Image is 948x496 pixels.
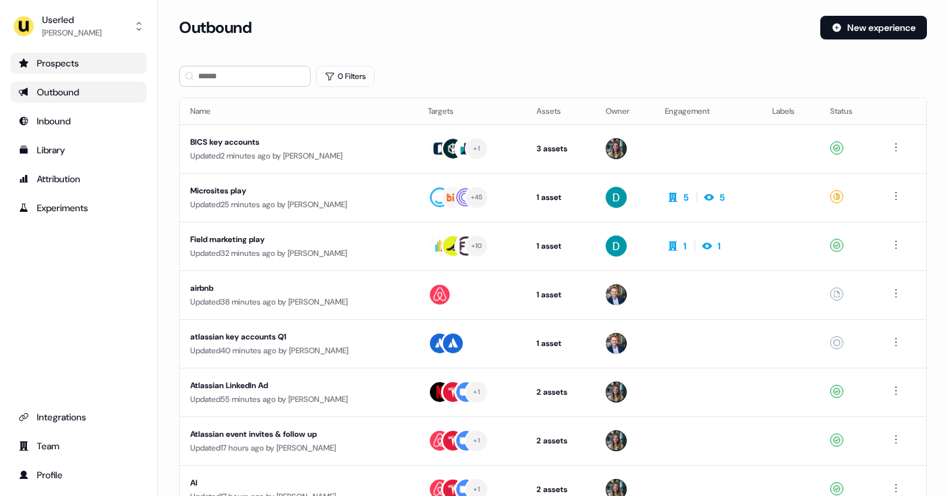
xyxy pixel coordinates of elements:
[190,184,407,197] div: Microsites play
[316,66,375,87] button: 0 Filters
[654,98,762,124] th: Engagement
[473,484,480,495] div: + 1
[820,98,878,124] th: Status
[190,247,407,260] div: Updated 32 minutes ago by [PERSON_NAME]
[18,439,139,453] div: Team
[18,468,139,482] div: Profile
[18,143,139,157] div: Library
[190,476,407,489] div: AI
[42,26,101,39] div: [PERSON_NAME]
[11,53,147,74] a: Go to prospects
[473,435,480,447] div: + 1
[471,240,483,252] div: + 10
[11,168,147,189] a: Go to attribution
[473,143,480,155] div: + 1
[537,483,585,496] div: 2 assets
[179,18,251,37] h3: Outbound
[18,86,139,99] div: Outbound
[18,201,139,214] div: Experiments
[180,98,417,124] th: Name
[190,295,407,309] div: Updated 38 minutes ago by [PERSON_NAME]
[471,191,483,203] div: + 45
[683,239,687,253] div: 1
[11,435,147,457] a: Go to team
[18,114,139,128] div: Inbound
[606,382,627,403] img: Charlotte
[190,149,407,162] div: Updated 2 minutes ago by [PERSON_NAME]
[537,288,585,301] div: 1 asset
[606,138,627,159] img: Charlotte
[526,98,595,124] th: Assets
[537,337,585,350] div: 1 asset
[11,82,147,103] a: Go to outbound experience
[537,239,585,253] div: 1 asset
[18,57,139,70] div: Prospects
[190,393,407,406] div: Updated 55 minutes ago by [PERSON_NAME]
[718,239,721,253] div: 1
[595,98,654,124] th: Owner
[190,379,407,392] div: Atlassian LinkedIn Ad
[18,172,139,186] div: Attribution
[11,11,147,42] button: Userled[PERSON_NAME]
[11,407,147,428] a: Go to integrations
[190,428,407,441] div: Atlassian event invites & follow up
[417,98,526,124] th: Targets
[537,142,585,155] div: 3 assets
[473,386,480,398] div: + 1
[190,136,407,149] div: BICS key accounts
[606,284,627,305] img: Yann
[537,434,585,447] div: 2 assets
[11,111,147,132] a: Go to Inbound
[11,464,147,485] a: Go to profile
[190,344,407,357] div: Updated 40 minutes ago by [PERSON_NAME]
[11,139,147,161] a: Go to templates
[11,197,147,218] a: Go to experiments
[720,191,725,204] div: 5
[190,330,407,343] div: atlassian key accounts Q1
[537,191,585,204] div: 1 asset
[42,13,101,26] div: Userled
[820,16,927,39] button: New experience
[190,198,407,211] div: Updated 25 minutes ago by [PERSON_NAME]
[18,410,139,424] div: Integrations
[762,98,820,124] th: Labels
[606,333,627,354] img: Yann
[190,233,407,246] div: Field marketing play
[683,191,689,204] div: 5
[606,430,627,451] img: Charlotte
[537,385,585,399] div: 2 assets
[190,282,407,295] div: airbnb
[606,236,627,257] img: David
[606,187,627,208] img: David
[190,441,407,455] div: Updated 17 hours ago by [PERSON_NAME]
